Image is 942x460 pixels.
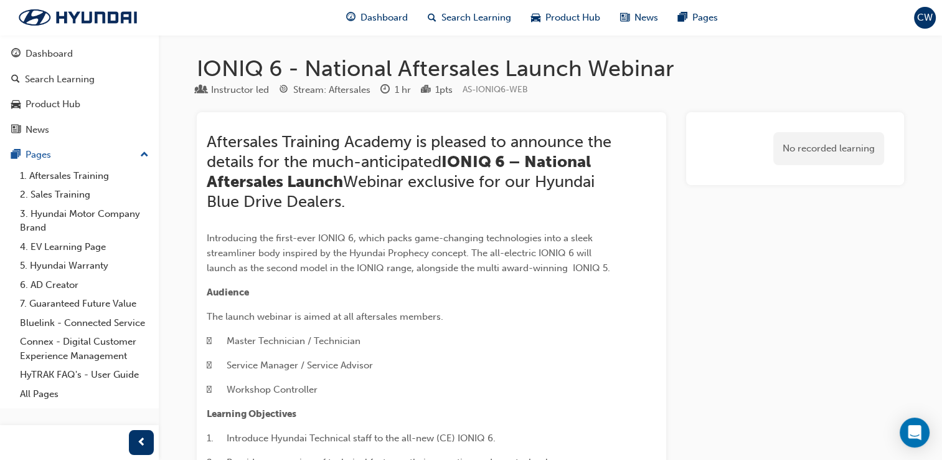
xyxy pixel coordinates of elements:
[26,123,49,137] div: News
[279,82,370,98] div: Stream
[207,152,595,191] span: IONIQ 6 – National Aftersales Launch
[634,11,658,25] span: News
[11,74,20,85] span: search-icon
[207,311,443,322] span: The launch webinar is aimed at all aftersales members.
[5,143,154,166] button: Pages
[336,5,418,31] a: guage-iconDashboard
[15,276,154,295] a: 6. AD Creator
[395,83,411,97] div: 1 hr
[140,147,149,163] span: up-icon
[5,93,154,116] a: Product Hub
[15,185,154,204] a: 2. Sales Training
[678,10,687,26] span: pages-icon
[11,49,21,60] span: guage-icon
[211,83,269,97] div: Instructor led
[531,10,540,26] span: car-icon
[360,11,408,25] span: Dashboard
[914,7,936,29] button: CW
[207,384,318,395] span:  Workshop Controller
[380,82,411,98] div: Duration
[207,232,610,274] span: Introducing the first-ever IONIQ 6, which packs game-changing technologies into a sleek streamlin...
[917,11,933,25] span: CW
[197,55,904,82] h1: IONIQ 6 - National Aftersales Launch Webinar
[421,82,453,98] div: Points
[207,360,373,371] span:  Service Manager / Service Advisor
[15,365,154,385] a: HyTRAK FAQ's - User Guide
[293,83,370,97] div: Stream: Aftersales
[279,85,288,96] span: target-icon
[207,132,616,171] span: Aftersales Training Academy is pleased to announce the details for the much-anticipated
[15,332,154,365] a: Connex - Digital Customer Experience Management
[26,97,80,112] div: Product Hub
[15,166,154,186] a: 1. Aftersales Training
[610,5,668,31] a: news-iconNews
[207,287,249,298] span: Audience
[197,82,269,98] div: Type
[441,11,511,25] span: Search Learning
[380,85,390,96] span: clock-icon
[15,204,154,237] a: 3. Hyundai Motor Company Brand
[11,150,21,161] span: pages-icon
[197,85,206,96] span: learningResourceType_INSTRUCTOR_LED-icon
[463,84,528,95] span: Learning resource code
[668,5,728,31] a: pages-iconPages
[26,148,51,162] div: Pages
[15,294,154,314] a: 7. Guaranteed Future Value
[5,42,154,65] a: Dashboard
[428,10,436,26] span: search-icon
[207,433,496,444] span: 1. Introduce Hyundai Technical staff to the all-new (CE) IONIQ 6.
[5,118,154,141] a: News
[26,47,73,61] div: Dashboard
[207,408,296,419] span: Learning Objectives
[15,385,154,404] a: All Pages
[11,99,21,110] span: car-icon
[15,237,154,257] a: 4. EV Learning Page
[5,40,154,143] button: DashboardSearch LearningProduct HubNews
[773,132,884,165] div: No recorded learning
[207,172,599,211] span: Webinar exclusive for our Hyundai Blue Drive Dealers.
[346,10,356,26] span: guage-icon
[11,125,21,136] span: news-icon
[421,85,430,96] span: podium-icon
[6,4,149,31] img: Trak
[692,11,718,25] span: Pages
[15,314,154,333] a: Bluelink - Connected Service
[900,418,930,448] div: Open Intercom Messenger
[15,256,154,276] a: 5. Hyundai Warranty
[521,5,610,31] a: car-iconProduct Hub
[137,435,146,451] span: prev-icon
[25,72,95,87] div: Search Learning
[620,10,629,26] span: news-icon
[545,11,600,25] span: Product Hub
[418,5,521,31] a: search-iconSearch Learning
[435,83,453,97] div: 1 pts
[5,68,154,91] a: Search Learning
[207,335,360,347] span:  Master Technician / Technician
